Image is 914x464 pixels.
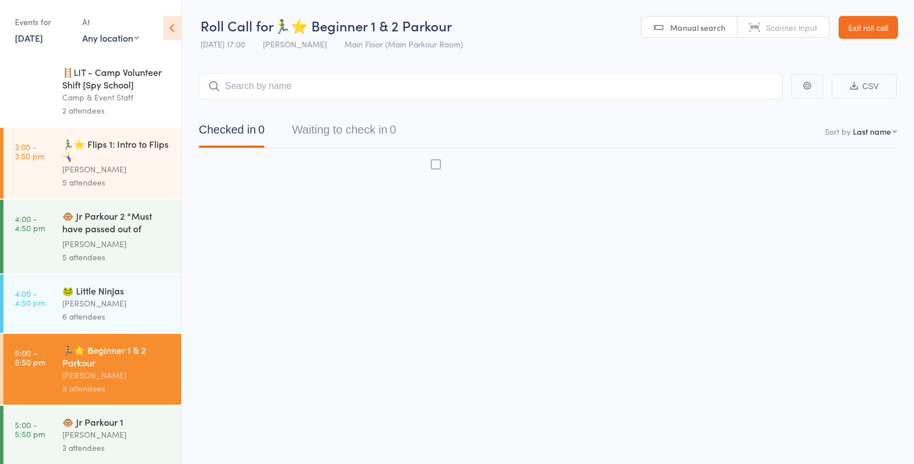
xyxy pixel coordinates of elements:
[258,123,264,136] div: 0
[825,126,851,137] label: Sort by
[62,344,171,369] div: 🏃‍♂️⭐ Beginner 1 & 2 Parkour
[670,22,725,33] span: Manual search
[199,73,783,99] input: Search by name
[62,415,171,428] div: 🐵 Jr Parkour 1
[62,441,171,454] div: 3 attendees
[3,275,181,333] a: 4:00 -4:50 pm🐸 Little Ninjas[PERSON_NAME]6 attendees
[15,13,71,31] div: Events for
[62,428,171,441] div: [PERSON_NAME]
[62,284,171,297] div: 🐸 Little Ninjas
[15,289,45,307] time: 4:00 - 4:50 pm
[62,91,171,104] div: Camp & Event Staff
[82,13,139,31] div: At
[62,297,171,310] div: [PERSON_NAME]
[62,163,171,176] div: [PERSON_NAME]
[15,31,43,44] a: [DATE]
[82,31,139,44] div: Any location
[15,420,45,438] time: 5:00 - 5:50 pm
[62,251,171,264] div: 5 attendees
[15,348,45,366] time: 5:00 - 5:50 pm
[292,118,396,148] button: Waiting to check in0
[62,66,171,91] div: 🪜LIT - Camp Volunteer Shift [Spy School]
[62,237,171,251] div: [PERSON_NAME]
[3,334,181,405] a: 5:00 -5:50 pm🏃‍♂️⭐ Beginner 1 & 2 Parkour[PERSON_NAME]8 attendees
[201,38,245,50] span: [DATE] 17:00
[3,128,181,199] a: 3:00 -3:50 pm🏃‍♂️⭐ Flips 1: Intro to Flips 🤸‍♀️[PERSON_NAME]5 attendees
[3,200,181,273] a: 4:00 -4:50 pm🐵 Jr Parkour 2 *Must have passed out of [PERSON_NAME] 1[PERSON_NAME]5 attendees
[62,138,171,163] div: 🏃‍♂️⭐ Flips 1: Intro to Flips 🤸‍♀️
[766,22,817,33] span: Scanner input
[62,310,171,323] div: 6 attendees
[199,118,264,148] button: Checked in0
[274,16,452,35] span: 🏃‍♂️⭐ Beginner 1 & 2 Parkour
[3,406,181,464] a: 5:00 -5:50 pm🐵 Jr Parkour 1[PERSON_NAME]3 attendees
[201,16,274,35] span: Roll Call for
[853,126,891,137] div: Last name
[62,104,171,117] div: 2 attendees
[15,70,43,88] time: 8:45 - 2:15 pm
[15,214,45,232] time: 4:00 - 4:50 pm
[263,38,327,50] span: [PERSON_NAME]
[832,74,897,99] button: CSV
[15,142,45,160] time: 3:00 - 3:50 pm
[62,176,171,189] div: 5 attendees
[390,123,396,136] div: 0
[62,382,171,395] div: 8 attendees
[839,16,898,39] a: Exit roll call
[344,38,463,50] span: Main Floor (Main Parkour Room)
[3,56,181,127] a: 8:45 -2:15 pm🪜LIT - Camp Volunteer Shift [Spy School]Camp & Event Staff2 attendees
[62,369,171,382] div: [PERSON_NAME]
[62,209,171,237] div: 🐵 Jr Parkour 2 *Must have passed out of [PERSON_NAME] 1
